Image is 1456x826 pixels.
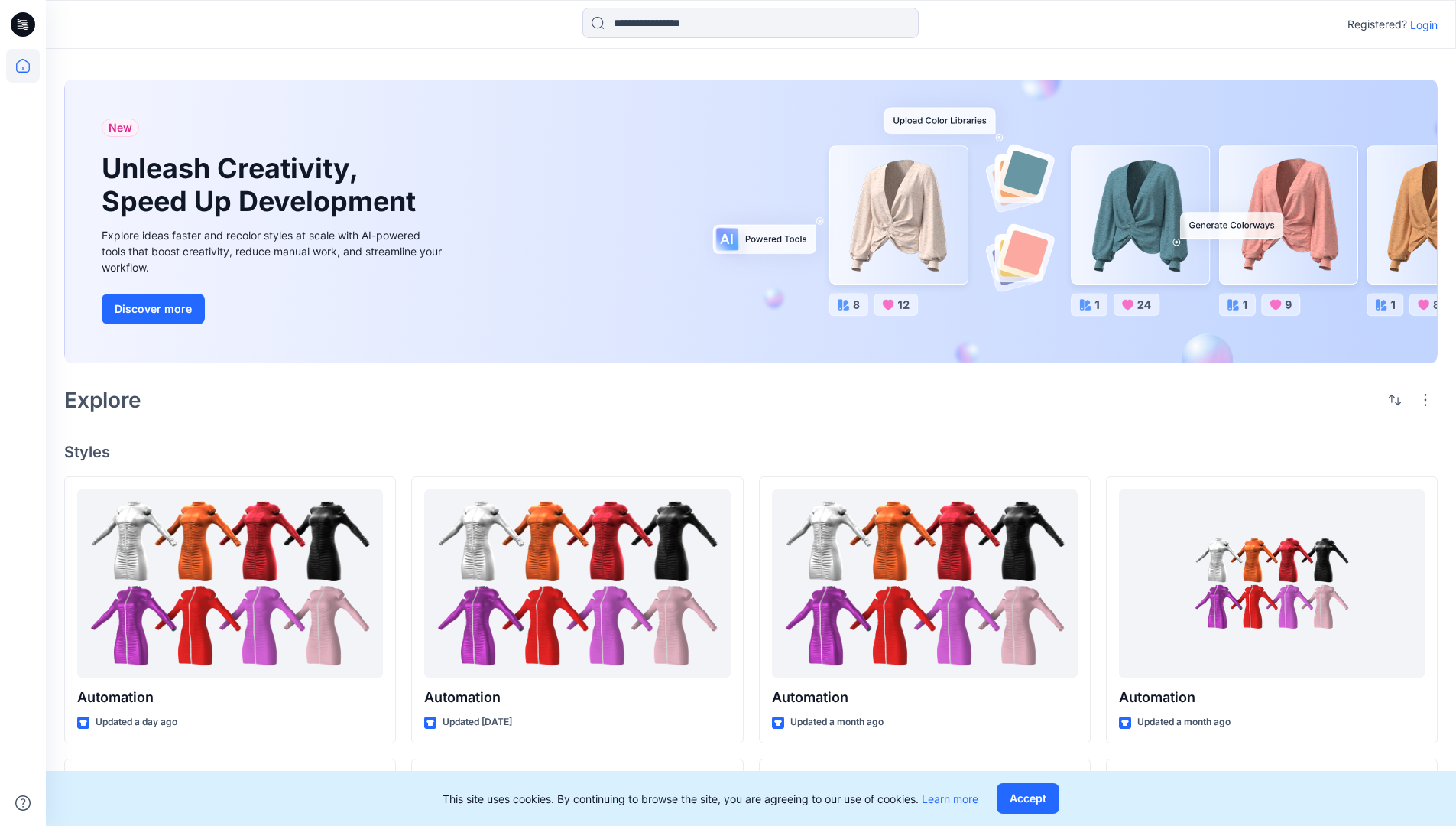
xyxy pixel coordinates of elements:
[1119,489,1425,678] a: Automation
[997,783,1059,814] button: Accept
[1347,15,1407,34] p: Registered?
[424,489,730,678] a: Automation
[102,227,446,275] div: Explore ideas faster and recolor styles at scale with AI-powered tools that boost creativity, red...
[77,687,383,708] p: Automation
[443,791,978,807] p: This site uses cookies. By continuing to browse the site, you are agreeing to our use of cookies.
[102,152,423,218] h1: Unleash Creativity, Speed Up Development
[922,792,978,805] a: Learn more
[772,489,1078,678] a: Automation
[96,714,177,730] p: Updated a day ago
[64,388,141,412] h2: Explore
[109,119,132,137] span: New
[790,714,884,730] p: Updated a month ago
[772,687,1078,708] p: Automation
[1137,714,1231,730] p: Updated a month ago
[102,294,446,324] a: Discover more
[443,714,512,730] p: Updated [DATE]
[1119,687,1425,708] p: Automation
[424,687,730,708] p: Automation
[102,294,205,324] button: Discover more
[64,443,1438,461] h4: Styles
[1410,17,1438,33] p: Login
[77,489,383,678] a: Automation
